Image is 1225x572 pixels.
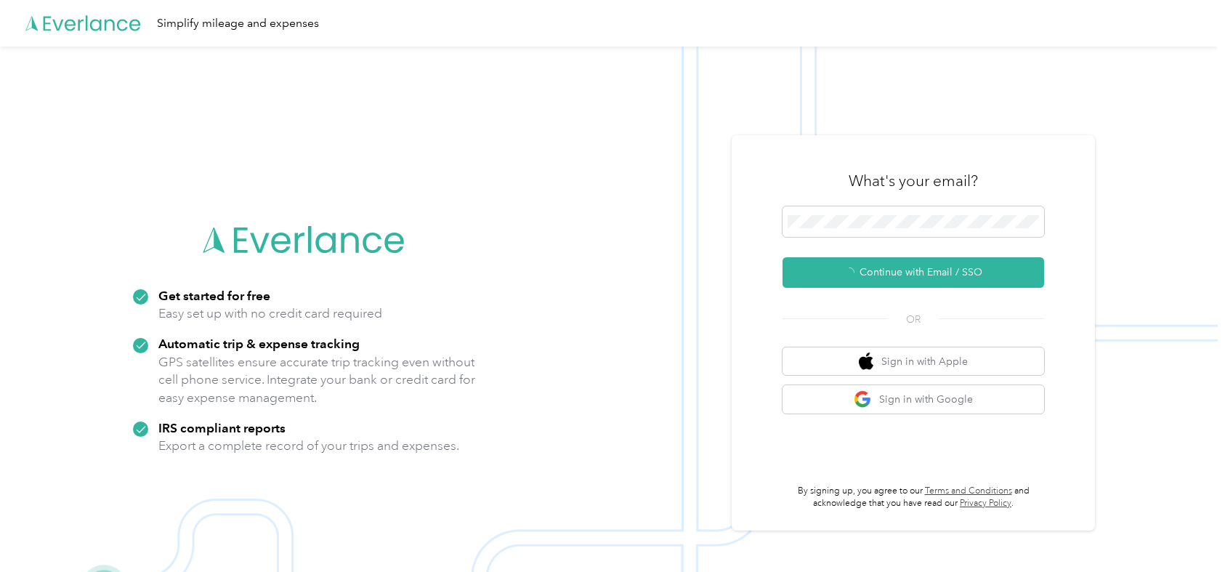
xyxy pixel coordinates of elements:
[854,390,872,408] img: google logo
[783,485,1044,510] p: By signing up, you agree to our and acknowledge that you have read our .
[925,486,1012,496] a: Terms and Conditions
[158,288,270,303] strong: Get started for free
[859,353,873,371] img: apple logo
[849,171,978,191] h3: What's your email?
[157,15,319,33] div: Simplify mileage and expenses
[960,498,1011,509] a: Privacy Policy
[158,437,459,455] p: Export a complete record of your trips and expenses.
[158,420,286,435] strong: IRS compliant reports
[888,312,939,327] span: OR
[158,336,360,351] strong: Automatic trip & expense tracking
[783,385,1044,414] button: google logoSign in with Google
[158,305,382,323] p: Easy set up with no credit card required
[783,257,1044,288] button: Continue with Email / SSO
[783,347,1044,376] button: apple logoSign in with Apple
[158,353,476,407] p: GPS satellites ensure accurate trip tracking even without cell phone service. Integrate your bank...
